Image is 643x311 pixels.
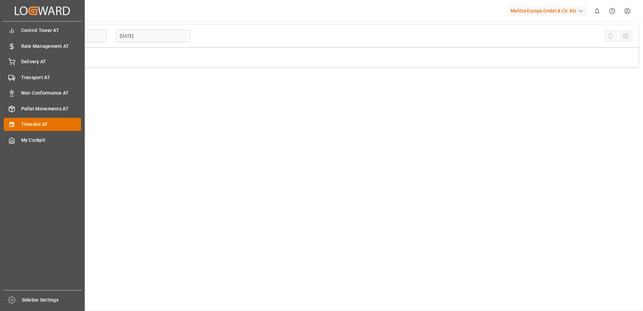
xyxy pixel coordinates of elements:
a: Control Tower AT [4,24,81,37]
span: Sidebar Settings [22,297,82,304]
div: Melitta Europa GmbH & Co. KG [508,6,587,16]
a: Transport AT [4,71,81,84]
input: DD.MM.YYYY [116,30,190,42]
span: Control Tower AT [21,27,81,34]
span: My Cockpit [21,137,81,144]
span: Delivery AT [21,58,81,65]
a: Non-Conformance AT [4,87,81,100]
a: Pallet Movements AT [4,102,81,115]
button: show 0 new notifications [590,3,605,19]
span: Pallet Movements AT [21,105,81,112]
button: Melitta Europa GmbH & Co. KG [508,4,590,17]
button: Help Center [605,3,620,19]
span: Non-Conformance AT [21,90,81,97]
span: Rate Management AT [21,43,81,50]
a: My Cockpit [4,133,81,146]
span: Timeslot AT [21,121,81,128]
a: Rate Management AT [4,39,81,53]
a: Delivery AT [4,55,81,68]
a: Timeslot AT [4,118,81,131]
span: Transport AT [21,74,81,81]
